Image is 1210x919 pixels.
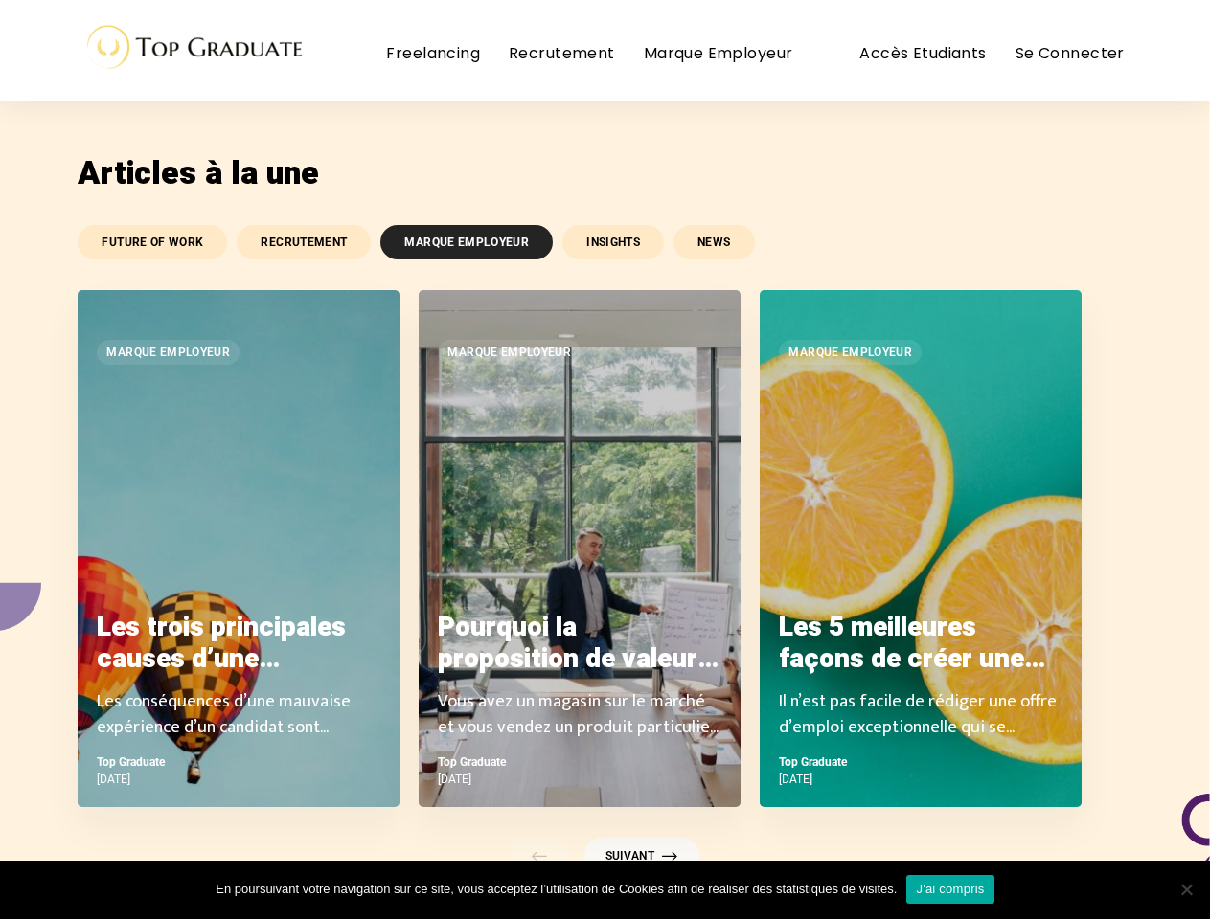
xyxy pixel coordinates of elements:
a: Il n’est pas facile de rédiger une offre d’emploi exceptionnelle qui se démarque. Les pratiques d... [779,688,1062,741]
a: MARQUE EMPLOYEUR [788,346,912,359]
a: INSIGHTS [562,225,664,259]
a: Suivant [584,838,699,874]
a: MARQUE EMPLOYEUR [447,346,571,359]
a: Les trois principales causes d’une mauvaise expérience pour un candidat [97,612,380,676]
a: [DATE] [779,773,812,786]
a: RECRUTEMENT [237,225,371,259]
a: FUTURE OF WORK [78,225,227,259]
a: NEWS [673,225,754,259]
a: Se Connecter [1016,34,1125,66]
a: Les conséquences d’une mauvaise expérience d’un candidat sont dévastatrices, tant pour votre proc... [97,688,380,741]
a: MARQUE EMPLOYEUR [106,346,230,359]
a: Accès Etudiants [859,34,986,66]
a: [DATE] [97,773,130,786]
a: Recrutement [509,34,615,66]
a: [DATE] [438,773,471,786]
a: J'ai compris [906,875,993,904]
a: MARQUE EMPLOYEUR [380,225,553,259]
span: Non [1176,880,1196,899]
span: En poursuivant votre navigation sur ce site, vous acceptez l’utilisation de Cookies afin de réali... [216,880,897,899]
a: Freelancing [386,34,480,66]
a: Top Graduate [97,755,165,769]
a: Top Graduate [438,755,506,769]
a: Les 5 meilleures façons de créer une offre d’emploi qui se démarque [779,612,1062,676]
h3: Articles à la une [78,154,319,193]
img: Blog [71,15,309,78]
a: Marque Employeur [644,34,793,66]
a: Top Graduate [779,755,847,769]
a: Vous avez un magasin sur le marché et vous vendez un produit particulier qui existe en différente... [438,688,721,741]
a: Pourquoi la proposition de valeur pour les employés est-elle importante ? [438,612,721,676]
